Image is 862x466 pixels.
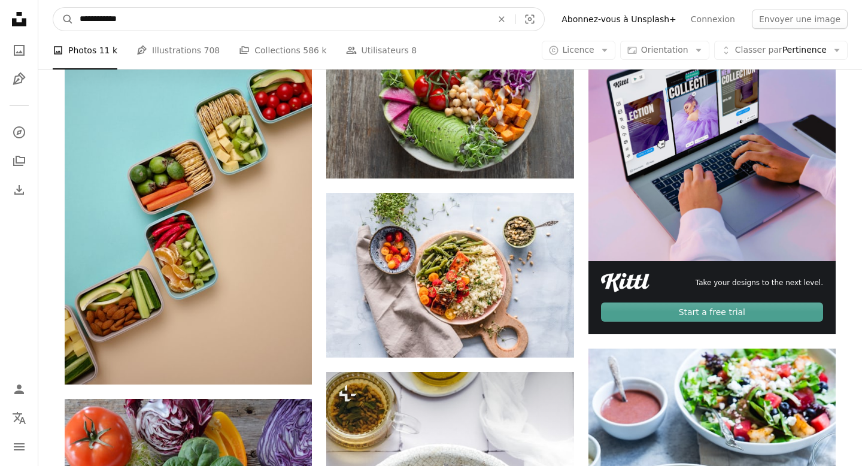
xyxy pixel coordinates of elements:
[411,44,417,57] span: 8
[714,41,848,60] button: Classer parPertinence
[303,44,326,57] span: 586 k
[488,8,515,31] button: Effacer
[7,38,31,62] a: Photos
[752,10,848,29] button: Envoyer une image
[136,31,220,69] a: Illustrations 708
[326,193,573,358] img: Salade de légumes
[696,278,823,288] span: Take your designs to the next level.
[326,270,573,280] a: Salade de légumes
[7,377,31,401] a: Connexion / S’inscrire
[601,302,823,322] div: Start a free trial
[346,31,417,69] a: Utilisateurs 8
[735,45,782,55] span: Classer par
[554,10,684,29] a: Abonnez-vous à Unsplash+
[641,45,688,55] span: Orientation
[7,435,31,459] button: Menu
[326,13,573,178] img: bol de salades de légumes
[684,10,742,29] a: Connexion
[7,120,31,144] a: Explorer
[588,13,836,334] a: Take your designs to the next level.Start a free trial
[53,8,74,31] button: Rechercher sur Unsplash
[563,45,594,55] span: Licence
[542,41,615,60] button: Licence
[7,149,31,173] a: Collections
[735,44,827,56] span: Pertinence
[620,41,709,60] button: Orientation
[65,13,312,385] img: un groupe de contenants remplis de différents types d’aliments
[204,44,220,57] span: 708
[515,8,544,31] button: Recherche de visuels
[326,90,573,101] a: bol de salades de légumes
[53,7,545,31] form: Rechercher des visuels sur tout le site
[239,31,326,69] a: Collections 586 k
[7,406,31,430] button: Langue
[7,178,31,202] a: Historique de téléchargement
[7,67,31,91] a: Illustrations
[7,7,31,34] a: Accueil — Unsplash
[588,13,836,261] img: file-1719664968387-83d5a3f4d758image
[601,273,650,292] img: file-1711049718225-ad48364186d3image
[65,193,312,204] a: un groupe de contenants remplis de différents types d’aliments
